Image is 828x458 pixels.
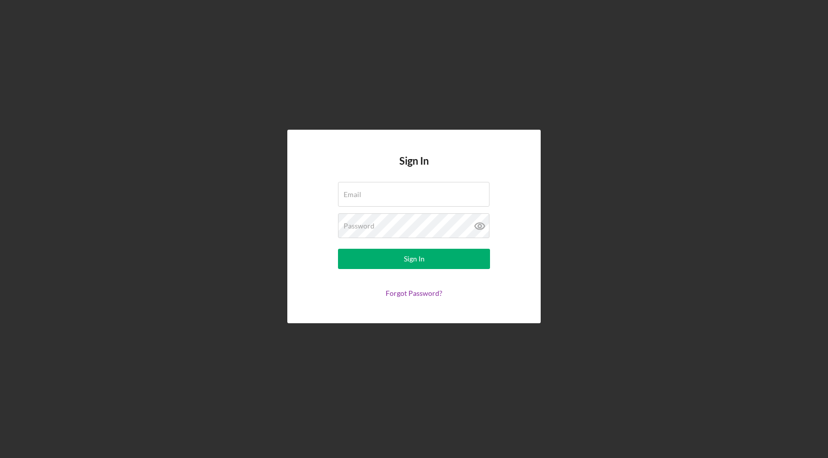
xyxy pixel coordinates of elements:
label: Password [344,222,374,230]
a: Forgot Password? [386,289,442,297]
button: Sign In [338,249,490,269]
h4: Sign In [399,155,429,182]
label: Email [344,190,361,199]
div: Sign In [404,249,425,269]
